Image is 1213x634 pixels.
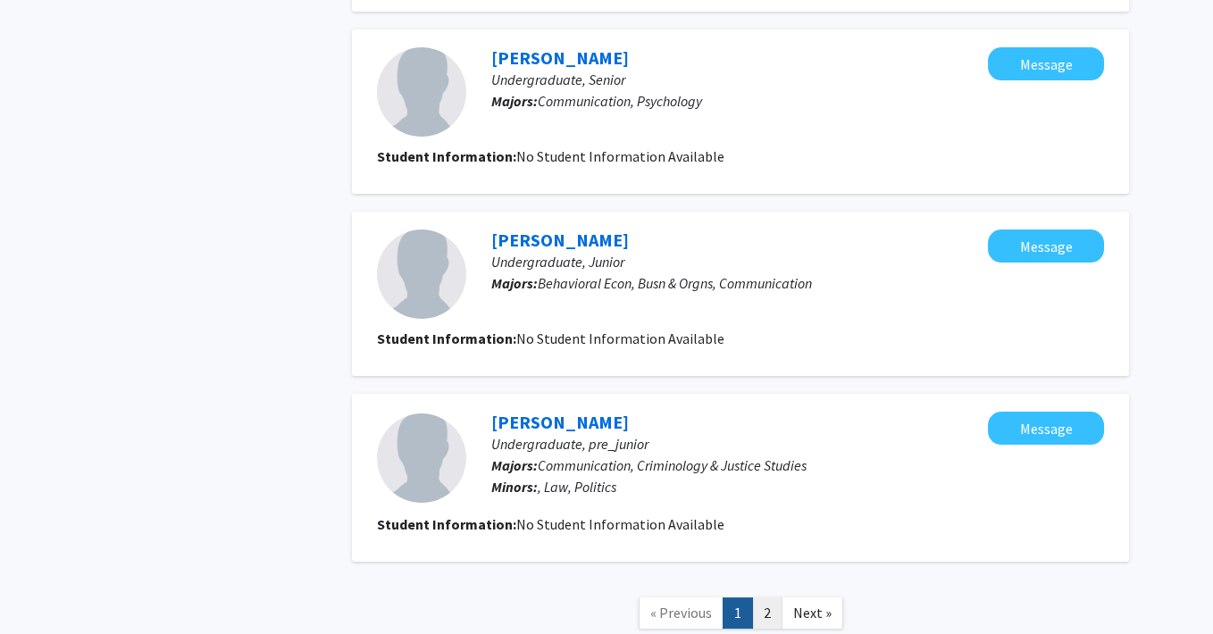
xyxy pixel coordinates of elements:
[516,330,724,347] span: No Student Information Available
[377,330,516,347] b: Student Information:
[538,274,812,292] span: Behavioral Econ, Busn & Orgns, Communication
[752,597,782,629] a: 2
[491,478,538,496] b: Minors:
[516,147,724,165] span: No Student Information Available
[377,147,516,165] b: Student Information:
[491,229,629,251] a: [PERSON_NAME]
[491,411,629,433] a: [PERSON_NAME]
[988,229,1104,263] button: Message Quinn Henry
[988,47,1104,80] button: Message Cierra Duncan
[13,554,76,621] iframe: Chat
[491,71,625,88] span: Undergraduate, Senior
[491,435,648,453] span: Undergraduate, pre_junior
[491,92,538,110] b: Majors:
[491,253,624,271] span: Undergraduate, Junior
[793,604,832,621] span: Next »
[538,478,616,496] span: , Law, Politics
[988,412,1104,445] button: Message Sydney Davis
[723,597,753,629] a: 1
[491,456,538,474] b: Majors:
[491,46,629,69] a: [PERSON_NAME]
[782,597,843,629] a: Next
[377,515,516,533] b: Student Information:
[538,92,702,110] span: Communication, Psychology
[538,456,807,474] span: Communication, Criminology & Justice Studies
[650,604,712,621] span: « Previous
[639,597,724,629] a: Previous Page
[491,274,538,292] b: Majors:
[516,515,724,533] span: No Student Information Available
